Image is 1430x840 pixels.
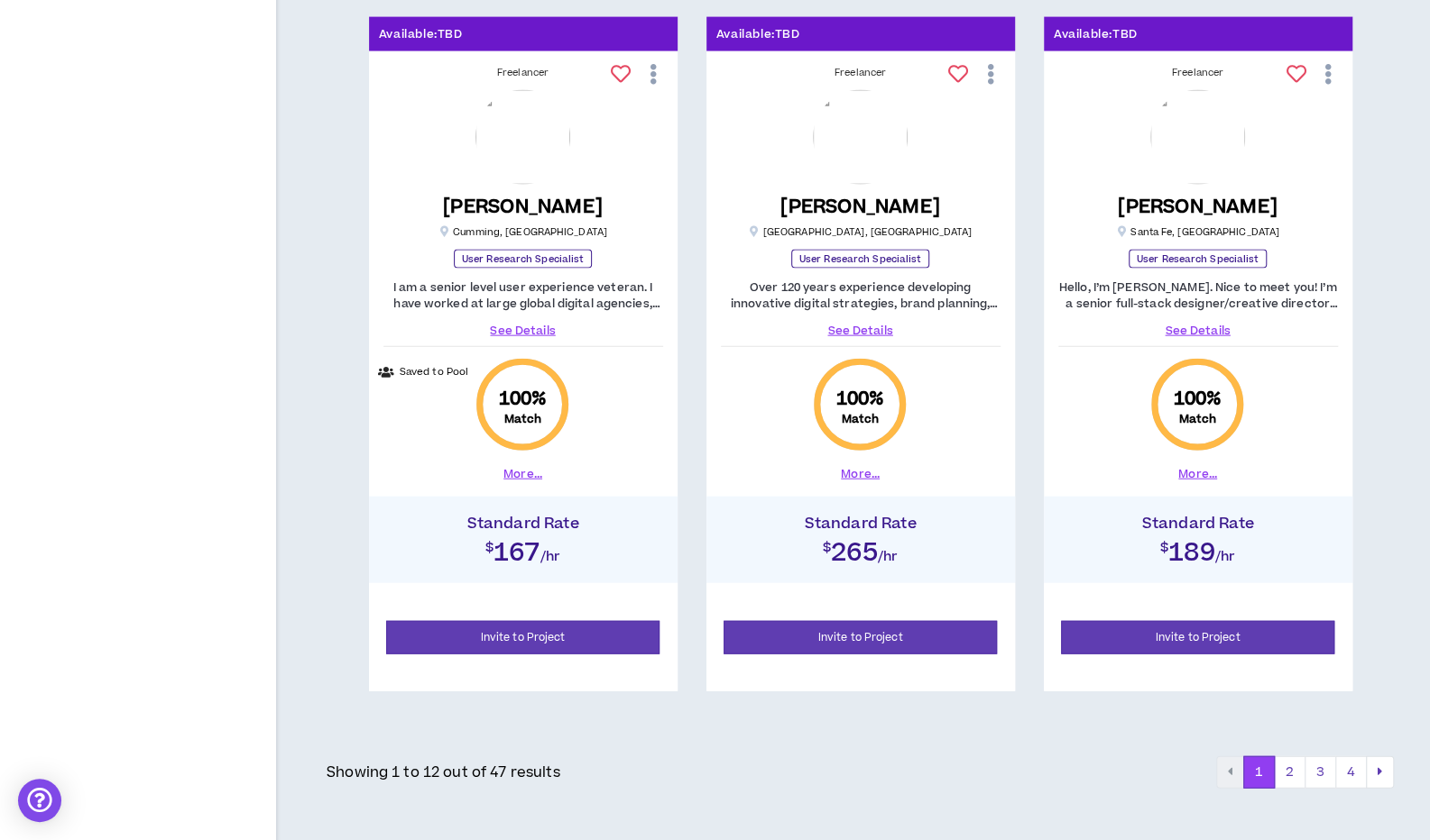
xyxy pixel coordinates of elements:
button: More... [841,466,880,482]
h4: Standard Rate [378,515,669,533]
h2: $189 [1053,533,1343,565]
p: Cumming , [GEOGRAPHIC_DATA] [438,225,607,239]
div: Freelancer [383,66,663,80]
h4: Standard Rate [1053,515,1343,533]
a: See Details [721,323,1001,339]
p: Showing 1 to 12 out of 47 results [327,762,560,783]
img: eejUwXbUkxjQYs2NAfci27CZbnjMEpwnrS0sKxxp.png [813,90,908,185]
button: More... [1178,466,1217,482]
h2: $167 [378,533,669,565]
button: 1 [1243,756,1275,789]
p: I am a senior level user experience veteran. I have worked at large global digital agencies, smal... [383,279,663,312]
button: 4 [1335,756,1367,789]
span: /hr [1215,547,1236,566]
span: 100 % [1174,387,1222,412]
div: Freelancer [721,66,1001,80]
a: See Details [1058,323,1338,339]
p: User Research Specialist [454,250,592,269]
a: See Details [383,323,663,339]
span: /hr [540,547,561,566]
span: 100 % [499,387,548,412]
h5: [PERSON_NAME] [443,196,603,218]
small: Match [842,412,880,426]
p: Saved to Pool [400,365,469,380]
img: LHq9IUebpNjHmMrwywaNixISwec98lF83fReiyYz.png [1150,90,1245,185]
button: 3 [1305,756,1336,789]
img: QJ3nsznb1B2IBLlgVWzAJwaaJcvxhxCFRbpN5llL.png [475,90,570,185]
p: Available: TBD [1054,26,1138,43]
button: Invite to Project [724,621,998,654]
p: Available: TBD [716,26,800,43]
button: Invite to Project [1061,621,1335,654]
div: Freelancer [1058,66,1338,80]
button: Invite to Project [386,621,660,654]
button: More... [503,466,542,482]
p: [GEOGRAPHIC_DATA] , [GEOGRAPHIC_DATA] [749,225,973,239]
p: Hello, I’m [PERSON_NAME]. Nice to meet you! I’m a senior full-stack designer/creative director an... [1058,279,1338,312]
h5: [PERSON_NAME] [1118,196,1278,218]
span: 100 % [836,387,885,412]
p: User Research Specialist [791,250,929,269]
button: 2 [1274,756,1305,789]
p: Available: TBD [379,26,463,43]
nav: pagination [1216,756,1394,789]
small: Match [504,412,542,426]
h5: [PERSON_NAME] [780,196,940,218]
p: Over 120 years experience developing innovative digital strategies, brand planning, and overseein... [721,279,1001,312]
p: User Research Specialist [1129,250,1267,269]
span: /hr [878,547,899,566]
p: Santa Fe , [GEOGRAPHIC_DATA] [1116,225,1279,239]
div: Open Intercom Messenger [18,779,61,822]
h4: Standard Rate [715,515,1006,533]
h2: $265 [715,533,1006,565]
small: Match [1179,412,1217,426]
